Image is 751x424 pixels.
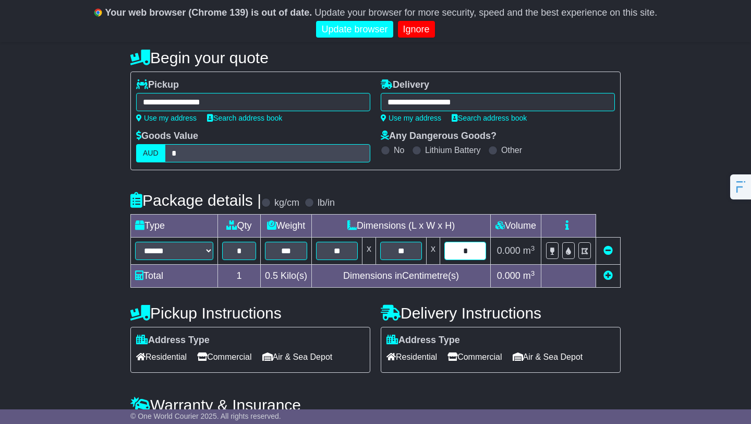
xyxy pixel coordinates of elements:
[491,215,541,238] td: Volume
[130,396,621,414] h4: Warranty & Insurance
[136,79,179,91] label: Pickup
[262,349,333,365] span: Air & Sea Depot
[381,131,496,142] label: Any Dangerous Goods?
[318,197,335,209] label: lb/in
[381,79,429,91] label: Delivery
[381,114,441,122] a: Use my address
[131,215,218,238] td: Type
[316,21,393,38] a: Update browser
[136,349,187,365] span: Residential
[105,7,312,18] b: Your web browser (Chrome 139) is out of date.
[603,270,613,281] a: Add new item
[130,304,370,322] h4: Pickup Instructions
[497,245,520,256] span: 0.000
[197,349,251,365] span: Commercial
[603,245,613,256] a: Remove this item
[218,265,261,288] td: 1
[386,335,460,346] label: Address Type
[130,192,261,209] h4: Package details |
[136,114,197,122] a: Use my address
[130,49,621,66] h4: Begin your quote
[425,145,481,155] label: Lithium Battery
[362,238,376,265] td: x
[261,265,312,288] td: Kilo(s)
[312,265,491,288] td: Dimensions in Centimetre(s)
[427,238,440,265] td: x
[131,265,218,288] td: Total
[261,215,312,238] td: Weight
[265,270,278,281] span: 0.5
[386,349,437,365] span: Residential
[312,215,491,238] td: Dimensions (L x W x H)
[523,245,535,256] span: m
[523,270,535,281] span: m
[381,304,621,322] h4: Delivery Instructions
[497,270,520,281] span: 0.000
[531,244,535,252] sup: 3
[531,269,535,277] sup: 3
[136,144,165,162] label: AUD
[218,215,261,238] td: Qty
[447,349,502,365] span: Commercial
[207,114,282,122] a: Search address book
[136,335,210,346] label: Address Type
[398,21,435,38] a: Ignore
[136,131,198,142] label: Goods Value
[274,197,299,209] label: kg/cm
[314,7,657,18] span: Update your browser for more security, speed and the best experience on this site.
[513,349,583,365] span: Air & Sea Depot
[501,145,522,155] label: Other
[394,145,404,155] label: No
[452,114,527,122] a: Search address book
[130,412,281,420] span: © One World Courier 2025. All rights reserved.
